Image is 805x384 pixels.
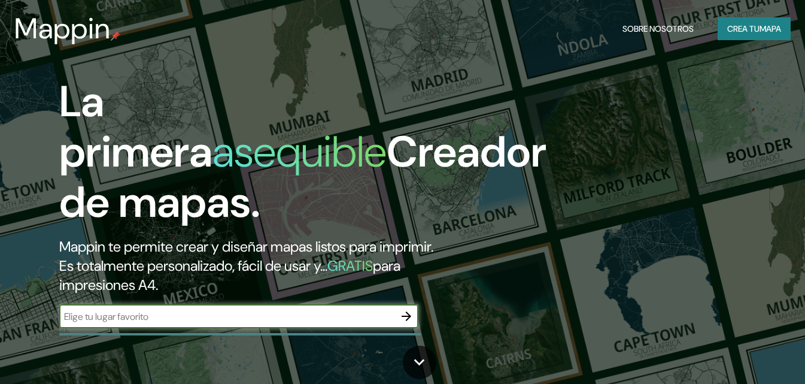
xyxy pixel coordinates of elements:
[14,10,111,47] font: Mappin
[618,17,698,40] button: Sobre nosotros
[59,124,546,230] font: Creador de mapas.
[327,256,373,275] font: GRATIS
[59,256,327,275] font: Es totalmente personalizado, fácil de usar y...
[59,74,212,180] font: La primera
[760,23,781,34] font: mapa
[59,237,433,256] font: Mappin te permite crear y diseñar mapas listos para imprimir.
[718,17,791,40] button: Crea tumapa
[59,256,400,294] font: para impresiones A4.
[212,124,387,180] font: asequible
[727,23,760,34] font: Crea tu
[59,310,394,323] input: Elige tu lugar favorito
[111,31,120,41] img: pin de mapeo
[622,23,694,34] font: Sobre nosotros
